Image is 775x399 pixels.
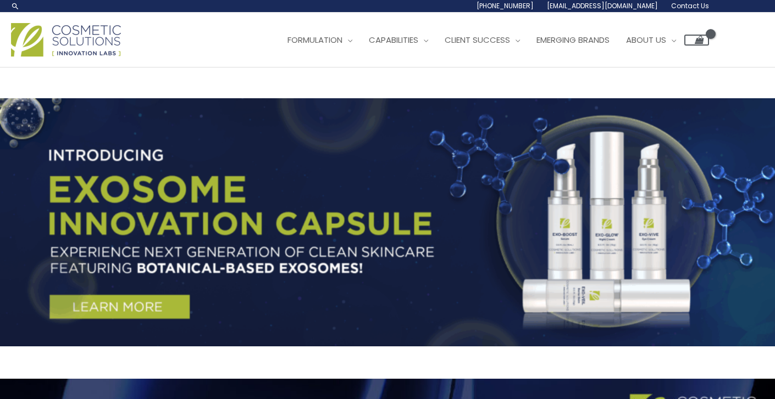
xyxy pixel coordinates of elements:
span: Formulation [287,34,342,46]
nav: Site Navigation [271,24,709,57]
a: Search icon link [11,2,20,10]
span: [PHONE_NUMBER] [477,1,534,10]
a: Capabilities [361,24,436,57]
span: About Us [626,34,666,46]
span: [EMAIL_ADDRESS][DOMAIN_NAME] [547,1,658,10]
a: About Us [618,24,684,57]
span: Emerging Brands [536,34,610,46]
a: View Shopping Cart, empty [684,35,709,46]
a: Formulation [279,24,361,57]
span: Contact Us [671,1,709,10]
a: Emerging Brands [528,24,618,57]
img: Cosmetic Solutions Logo [11,23,121,57]
span: Client Success [445,34,510,46]
span: Capabilities [369,34,418,46]
a: Client Success [436,24,528,57]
